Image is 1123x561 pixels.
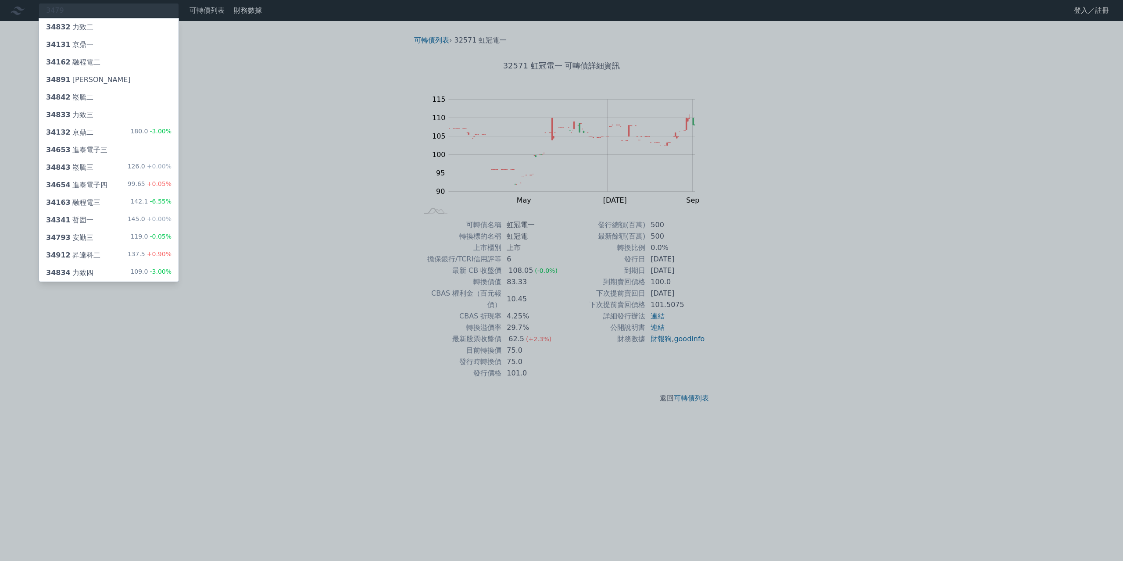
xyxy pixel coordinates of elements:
span: 34341 [46,216,71,224]
span: +0.05% [145,180,172,187]
a: 34891[PERSON_NAME] [39,71,179,89]
span: -3.00% [148,128,172,135]
span: 34162 [46,58,71,66]
a: 34162融程電二 [39,54,179,71]
span: -0.05% [148,233,172,240]
div: 142.1 [130,197,172,208]
div: 137.5 [128,250,172,261]
div: 融程電二 [46,57,100,68]
div: 昇達科二 [46,250,100,261]
div: 99.65 [128,180,172,190]
div: 安勤三 [46,232,93,243]
span: +0.00% [145,215,172,222]
a: 34912昇達科二 137.5+0.90% [39,247,179,264]
span: +0.00% [145,163,172,170]
div: 145.0 [128,215,172,225]
a: 34341哲固一 145.0+0.00% [39,211,179,229]
span: 34834 [46,268,71,277]
a: 34163融程電三 142.1-6.55% [39,194,179,211]
a: 34653進泰電子三 [39,141,179,159]
div: 崧騰三 [46,162,93,173]
div: 126.0 [128,162,172,173]
span: 34832 [46,23,71,31]
div: 融程電三 [46,197,100,208]
a: 34132京鼎二 180.0-3.00% [39,124,179,141]
div: [PERSON_NAME] [46,75,131,85]
a: 34842崧騰二 [39,89,179,106]
span: +0.90% [145,250,172,257]
span: 34163 [46,198,71,207]
span: 34833 [46,111,71,119]
div: 進泰電子三 [46,145,107,155]
a: 34834力致四 109.0-3.00% [39,264,179,282]
a: 34131京鼎一 [39,36,179,54]
span: 34793 [46,233,71,242]
div: 力致三 [46,110,93,120]
span: 34654 [46,181,71,189]
span: 34891 [46,75,71,84]
span: 34131 [46,40,71,49]
div: 109.0 [130,268,172,278]
div: 119.0 [130,232,172,243]
a: 34833力致三 [39,106,179,124]
div: 進泰電子四 [46,180,107,190]
a: 34843崧騰三 126.0+0.00% [39,159,179,176]
div: 180.0 [130,127,172,138]
div: 京鼎二 [46,127,93,138]
a: 34793安勤三 119.0-0.05% [39,229,179,247]
div: 力致二 [46,22,93,32]
a: 34832力致二 [39,18,179,36]
a: 34654進泰電子四 99.65+0.05% [39,176,179,194]
span: 34132 [46,128,71,136]
span: -3.00% [148,268,172,275]
span: 34912 [46,251,71,259]
div: 崧騰二 [46,92,93,103]
span: 34653 [46,146,71,154]
div: 哲固一 [46,215,93,225]
div: 京鼎一 [46,39,93,50]
span: 34842 [46,93,71,101]
span: -6.55% [148,198,172,205]
div: 力致四 [46,268,93,278]
span: 34843 [46,163,71,172]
